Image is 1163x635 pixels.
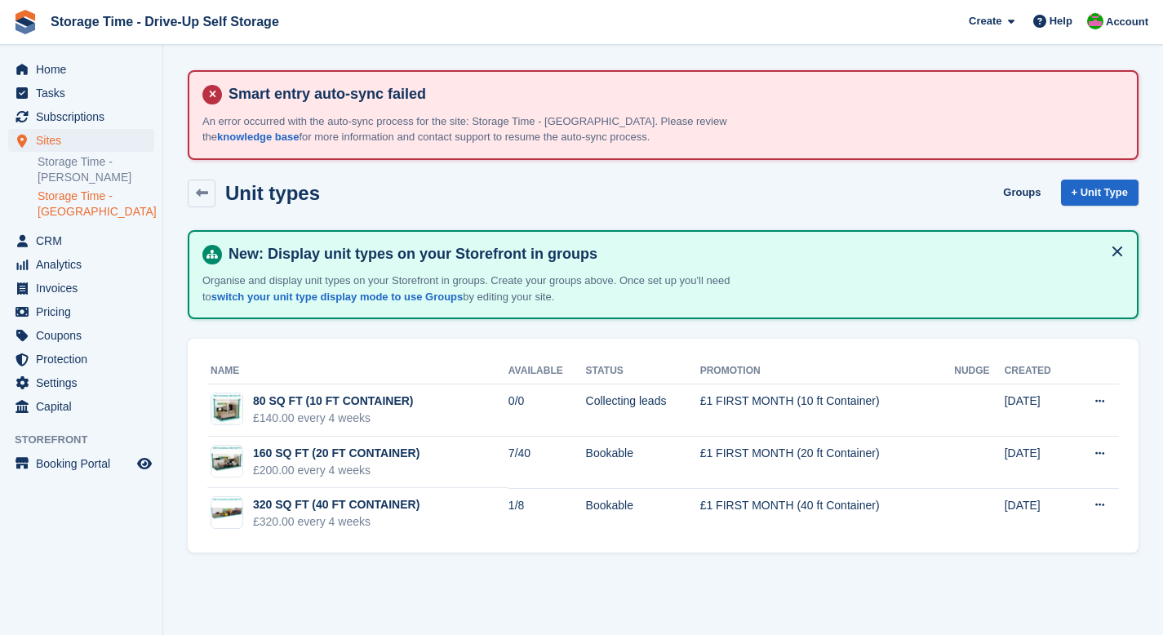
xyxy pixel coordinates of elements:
a: menu [8,253,154,276]
th: Status [586,358,700,384]
span: Pricing [36,300,134,323]
th: Available [508,358,586,384]
span: Invoices [36,277,134,300]
a: Storage Time - [PERSON_NAME] [38,154,154,185]
div: 160 SQ FT (20 FT CONTAINER) [253,445,419,462]
img: stora-icon-8386f47178a22dfd0bd8f6a31ec36ba5ce8667c1dd55bd0f319d3a0aa187defe.svg [13,10,38,34]
div: 320 SQ FT (40 FT CONTAINER) [253,496,419,513]
td: £1 FIRST MONTH (20 ft Container) [700,437,955,489]
span: Capital [36,395,134,418]
a: Groups [997,180,1047,206]
a: menu [8,277,154,300]
a: menu [8,395,154,418]
img: 10ft%20Container%20(80%20SQ%20FT)%20(1).jpg [211,446,242,477]
a: menu [8,348,154,371]
td: 0/0 [508,384,586,437]
div: £200.00 every 4 weeks [253,462,419,479]
a: menu [8,105,154,128]
td: Collecting leads [586,384,700,437]
a: Storage Time - [GEOGRAPHIC_DATA] [38,189,154,220]
span: Sites [36,129,134,152]
td: [DATE] [1005,488,1071,540]
a: menu [8,129,154,152]
p: An error occurred with the auto-sync process for the site: Storage Time - [GEOGRAPHIC_DATA]. Plea... [202,113,774,145]
span: Subscriptions [36,105,134,128]
a: menu [8,58,154,81]
span: Tasks [36,82,134,104]
th: Nudge [954,358,1004,384]
a: knowledge base [217,131,299,143]
span: Protection [36,348,134,371]
th: Promotion [700,358,955,384]
a: menu [8,300,154,323]
img: Saeed [1087,13,1103,29]
th: Created [1005,358,1071,384]
a: menu [8,452,154,475]
span: Create [969,13,1001,29]
span: Analytics [36,253,134,276]
img: 10ft%20Container%20(80%20SQ%20FT).png [211,497,242,528]
a: menu [8,229,154,252]
img: 10ft%20Container%20(80%20SQ%20FT).jpg [211,393,242,424]
p: Organise and display unit types on your Storefront in groups. Create your groups above. Once set ... [202,273,774,304]
h2: Unit types [225,182,320,204]
td: 1/8 [508,488,586,540]
div: £320.00 every 4 weeks [253,513,419,531]
a: Preview store [135,454,154,473]
span: Settings [36,371,134,394]
h4: Smart entry auto-sync failed [222,85,1124,104]
span: Coupons [36,324,134,347]
a: menu [8,324,154,347]
a: menu [8,82,154,104]
td: £1 FIRST MONTH (10 ft Container) [700,384,955,437]
div: 80 SQ FT (10 FT CONTAINER) [253,393,414,410]
td: Bookable [586,437,700,489]
span: Booking Portal [36,452,134,475]
div: £140.00 every 4 weeks [253,410,414,427]
span: Account [1106,14,1148,30]
td: [DATE] [1005,384,1071,437]
span: Help [1050,13,1072,29]
a: menu [8,371,154,394]
a: Storage Time - Drive-Up Self Storage [44,8,286,35]
span: CRM [36,229,134,252]
td: 7/40 [508,437,586,489]
td: [DATE] [1005,437,1071,489]
th: Name [207,358,508,384]
span: Storefront [15,432,162,448]
a: switch your unit type display mode to use Groups [211,291,463,303]
span: Home [36,58,134,81]
a: + Unit Type [1061,180,1139,206]
td: £1 FIRST MONTH (40 ft Container) [700,488,955,540]
td: Bookable [586,488,700,540]
h4: New: Display unit types on your Storefront in groups [222,245,1124,264]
